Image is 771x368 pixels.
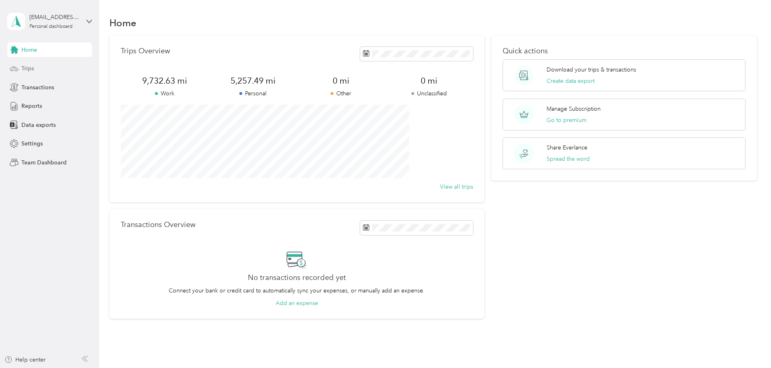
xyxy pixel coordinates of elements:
[503,47,746,55] p: Quick actions
[21,83,54,92] span: Transactions
[209,75,297,86] span: 5,257.49 mi
[547,143,587,152] p: Share Everlance
[297,75,385,86] span: 0 mi
[209,89,297,98] p: Personal
[248,273,346,282] h2: No transactions recorded yet
[297,89,385,98] p: Other
[109,19,136,27] h1: Home
[547,116,587,124] button: Go to premium
[29,24,73,29] div: Personal dashboard
[21,139,43,148] span: Settings
[169,286,425,295] p: Connect your bank or credit card to automatically sync your expenses, or manually add an expense.
[547,65,636,74] p: Download your trips & transactions
[121,89,209,98] p: Work
[21,121,56,129] span: Data exports
[385,75,473,86] span: 0 mi
[440,183,473,191] button: View all trips
[29,13,80,21] div: [EMAIL_ADDRESS][DOMAIN_NAME]
[547,155,590,163] button: Spread the word
[21,46,37,54] span: Home
[21,64,34,73] span: Trips
[276,299,318,307] button: Add an expense
[21,158,67,167] span: Team Dashboard
[121,47,170,55] p: Trips Overview
[121,221,195,229] p: Transactions Overview
[4,355,46,364] button: Help center
[385,89,473,98] p: Unclassified
[121,75,209,86] span: 9,732.63 mi
[547,105,601,113] p: Manage Subscription
[547,77,595,85] button: Create data export
[726,323,771,368] iframe: Everlance-gr Chat Button Frame
[21,102,42,110] span: Reports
